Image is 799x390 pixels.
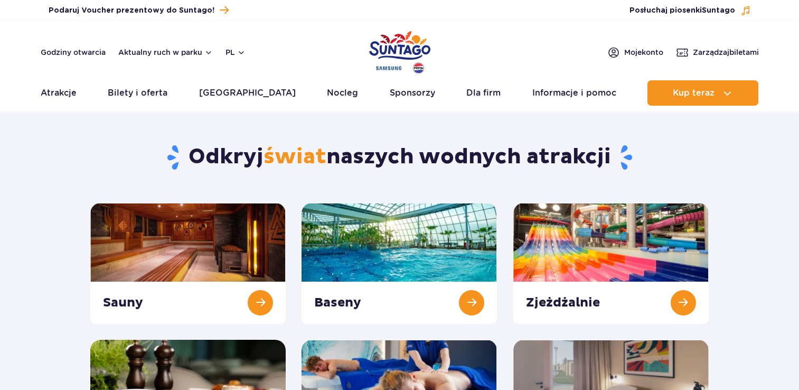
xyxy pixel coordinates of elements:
button: Kup teraz [647,80,758,106]
span: Moje konto [624,47,663,58]
a: [GEOGRAPHIC_DATA] [199,80,296,106]
span: Kup teraz [673,88,715,98]
button: Posłuchaj piosenkiSuntago [629,5,751,16]
button: pl [225,47,246,58]
a: Park of Poland [369,26,430,75]
a: Nocleg [327,80,358,106]
button: Aktualny ruch w parku [118,48,213,57]
a: Atrakcje [41,80,77,106]
a: Mojekonto [607,46,663,59]
a: Bilety i oferta [108,80,167,106]
a: Godziny otwarcia [41,47,106,58]
a: Informacje i pomoc [532,80,616,106]
a: Zarządzajbiletami [676,46,759,59]
a: Podaruj Voucher prezentowy do Suntago! [49,3,229,17]
span: Podaruj Voucher prezentowy do Suntago! [49,5,214,16]
span: świat [264,144,326,170]
a: Dla firm [466,80,501,106]
span: Zarządzaj biletami [693,47,759,58]
span: Suntago [702,7,735,14]
a: Sponsorzy [390,80,435,106]
h1: Odkryj naszych wodnych atrakcji [90,144,709,171]
span: Posłuchaj piosenki [629,5,735,16]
